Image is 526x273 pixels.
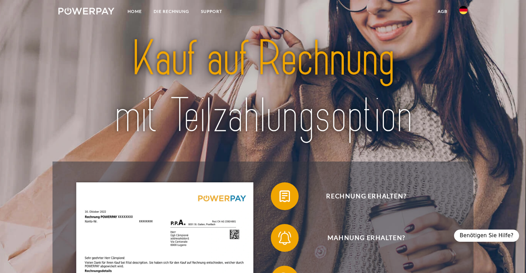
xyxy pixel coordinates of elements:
[276,229,293,247] img: qb_bell.svg
[281,182,452,210] span: Rechnung erhalten?
[276,188,293,205] img: qb_bill.svg
[122,5,148,18] a: Home
[148,5,195,18] a: DIE RECHNUNG
[271,224,452,252] button: Mahnung erhalten?
[195,5,228,18] a: SUPPORT
[459,6,468,14] img: de
[432,5,453,18] a: agb
[79,27,447,148] img: title-powerpay_de.svg
[281,224,452,252] span: Mahnung erhalten?
[58,8,114,15] img: logo-powerpay-white.svg
[271,182,452,210] button: Rechnung erhalten?
[454,230,519,242] div: Benötigen Sie Hilfe?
